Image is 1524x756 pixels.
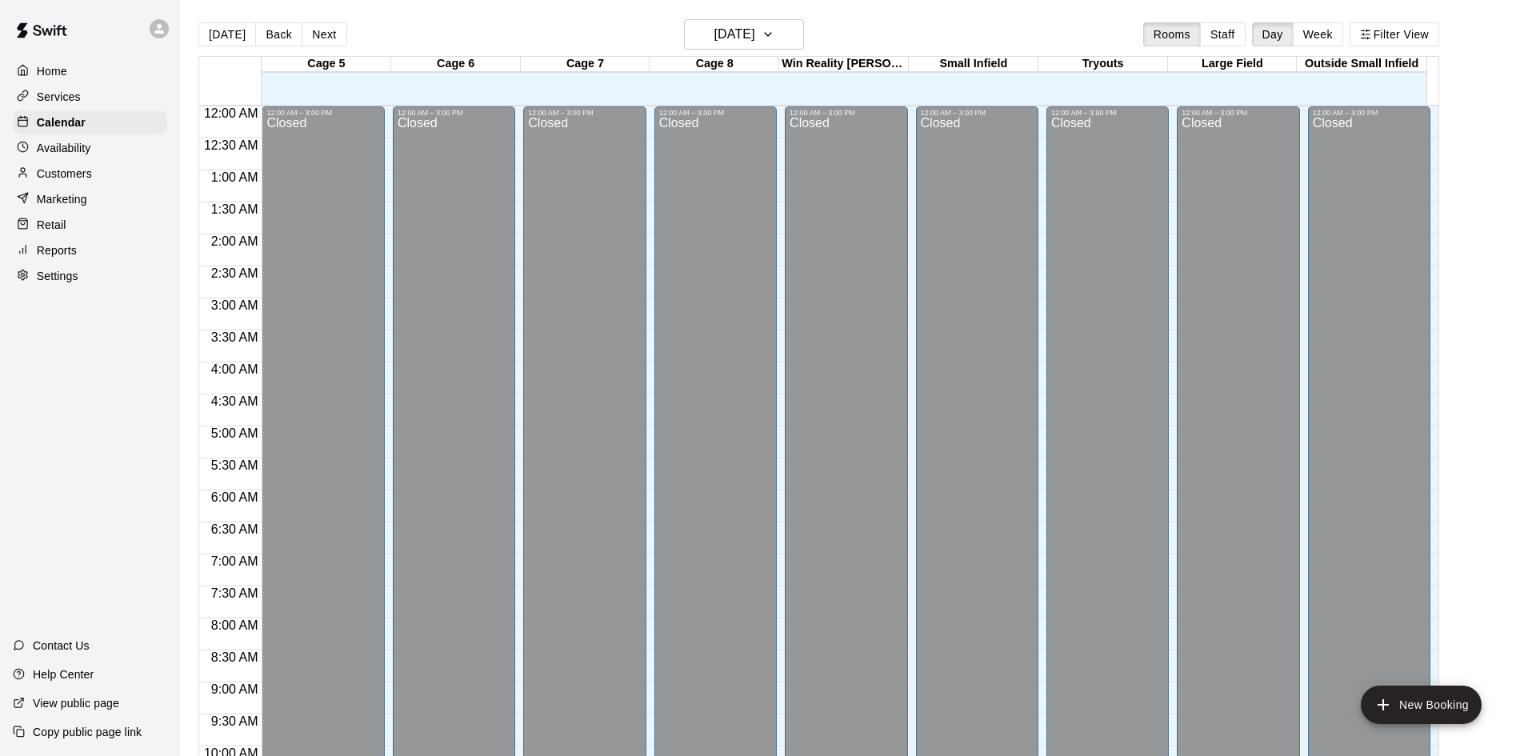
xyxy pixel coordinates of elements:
p: Retail [37,217,66,233]
p: Services [37,89,81,105]
button: add [1361,686,1482,724]
span: 3:00 AM [207,298,262,312]
a: Marketing [13,187,167,211]
p: Calendar [37,114,86,130]
span: 12:00 AM [200,106,262,120]
button: Back [255,22,302,46]
p: View public page [33,695,119,711]
p: Copy public page link [33,724,142,740]
button: Rooms [1143,22,1201,46]
span: 1:00 AM [207,170,262,184]
div: Small Infield [909,57,1038,72]
p: Home [37,63,67,79]
div: Cage 6 [391,57,521,72]
div: Cage 5 [262,57,391,72]
span: 1:30 AM [207,202,262,216]
div: 12:00 AM – 3:00 PM [266,109,379,117]
a: Services [13,85,167,109]
div: Large Field [1168,57,1298,72]
div: Win Reality [PERSON_NAME] [779,57,909,72]
span: 8:00 AM [207,618,262,632]
span: 7:30 AM [207,586,262,600]
button: [DATE] [198,22,256,46]
div: 12:00 AM – 3:00 PM [398,109,510,117]
span: 9:30 AM [207,714,262,728]
p: Contact Us [33,638,90,654]
span: 6:30 AM [207,522,262,536]
a: Retail [13,213,167,237]
p: Marketing [37,191,87,207]
h6: [DATE] [714,23,755,46]
span: 8:30 AM [207,650,262,664]
div: Cage 7 [521,57,650,72]
div: 12:00 AM – 3:00 PM [1051,109,1164,117]
span: 7:00 AM [207,554,262,568]
div: 12:00 AM – 3:00 PM [790,109,902,117]
div: 12:00 AM – 3:00 PM [1182,109,1294,117]
a: Availability [13,136,167,160]
span: 5:00 AM [207,426,262,440]
p: Settings [37,268,78,284]
span: 2:30 AM [207,266,262,280]
button: Filter View [1350,22,1439,46]
div: Cage 8 [650,57,779,72]
button: Staff [1200,22,1246,46]
button: Next [302,22,346,46]
button: [DATE] [684,19,804,50]
span: 5:30 AM [207,458,262,472]
p: Help Center [33,666,94,682]
div: 12:00 AM – 3:00 PM [921,109,1034,117]
div: 12:00 AM – 3:00 PM [528,109,641,117]
div: 12:00 AM – 3:00 PM [1313,109,1426,117]
p: Availability [37,140,91,156]
a: Home [13,59,167,83]
div: Tryouts [1038,57,1168,72]
a: Customers [13,162,167,186]
span: 2:00 AM [207,234,262,248]
a: Reports [13,238,167,262]
span: 12:30 AM [200,138,262,152]
button: Day [1252,22,1294,46]
span: 4:30 AM [207,394,262,408]
a: Calendar [13,110,167,134]
span: 6:00 AM [207,490,262,504]
p: Reports [37,242,77,258]
a: Settings [13,264,167,288]
span: 9:00 AM [207,682,262,696]
button: Week [1293,22,1343,46]
span: 4:00 AM [207,362,262,376]
div: Outside Small Infield [1297,57,1426,72]
div: 12:00 AM – 3:00 PM [659,109,772,117]
p: Customers [37,166,92,182]
span: 3:30 AM [207,330,262,344]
